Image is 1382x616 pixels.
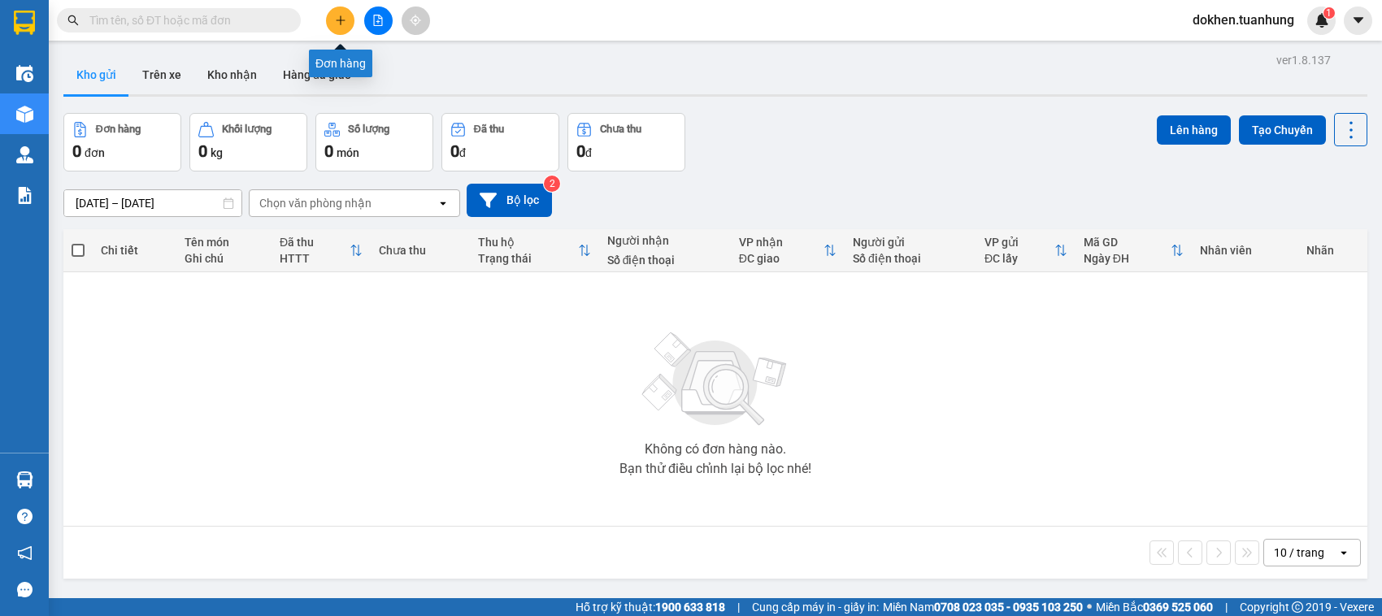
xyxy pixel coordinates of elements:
[198,141,207,161] span: 0
[348,124,389,135] div: Số lượng
[315,113,433,171] button: Số lượng0món
[63,113,181,171] button: Đơn hàng0đơn
[1143,601,1213,614] strong: 0369 525 060
[1225,598,1228,616] span: |
[402,7,430,35] button: aim
[645,443,786,456] div: Không có đơn hàng nào.
[853,252,968,265] div: Số điện thoại
[89,11,281,29] input: Tìm tên, số ĐT hoặc mã đơn
[16,146,33,163] img: warehouse-icon
[16,471,33,488] img: warehouse-icon
[72,141,81,161] span: 0
[1274,544,1324,561] div: 10 / trang
[272,229,371,272] th: Toggle SortBy
[1292,601,1303,613] span: copyright
[14,11,35,35] img: logo-vxr
[600,124,641,135] div: Chưa thu
[1096,598,1213,616] span: Miền Bắc
[607,234,723,247] div: Người nhận
[1180,10,1307,30] span: dokhen.tuanhung
[1200,244,1290,257] div: Nhân viên
[984,252,1054,265] div: ĐC lấy
[335,15,346,26] span: plus
[984,236,1054,249] div: VP gửi
[259,195,372,211] div: Chọn văn phòng nhận
[309,50,372,77] div: Đơn hàng
[478,252,578,265] div: Trạng thái
[976,229,1076,272] th: Toggle SortBy
[17,582,33,597] span: message
[437,197,450,210] svg: open
[64,190,241,216] input: Select a date range.
[270,55,364,94] button: Hàng đã giao
[16,187,33,204] img: solution-icon
[410,15,421,26] span: aim
[585,146,592,159] span: đ
[85,146,105,159] span: đơn
[1239,115,1326,145] button: Tạo Chuyến
[655,601,725,614] strong: 1900 633 818
[63,55,129,94] button: Kho gửi
[450,141,459,161] span: 0
[280,236,350,249] div: Đã thu
[1315,13,1329,28] img: icon-new-feature
[326,7,354,35] button: plus
[478,236,578,249] div: Thu hộ
[1084,236,1171,249] div: Mã GD
[324,141,333,161] span: 0
[17,545,33,561] span: notification
[739,252,824,265] div: ĐC giao
[1276,51,1331,69] div: ver 1.8.137
[337,146,359,159] span: món
[1351,13,1366,28] span: caret-down
[739,236,824,249] div: VP nhận
[634,323,797,436] img: svg+xml;base64,PHN2ZyBjbGFzcz0ibGlzdC1wbHVnX19zdmciIHhtbG5zPSJodHRwOi8vd3d3LnczLm9yZy8yMDAwL3N2Zy...
[470,229,599,272] th: Toggle SortBy
[16,106,33,123] img: warehouse-icon
[731,229,845,272] th: Toggle SortBy
[934,601,1083,614] strong: 0708 023 035 - 0935 103 250
[459,146,466,159] span: đ
[1087,604,1092,610] span: ⚪️
[194,55,270,94] button: Kho nhận
[474,124,504,135] div: Đã thu
[1344,7,1372,35] button: caret-down
[576,141,585,161] span: 0
[619,462,811,475] div: Bạn thử điều chỉnh lại bộ lọc nhé!
[1326,7,1332,19] span: 1
[1157,115,1231,145] button: Lên hàng
[280,252,350,265] div: HTTT
[1323,7,1335,19] sup: 1
[16,65,33,82] img: warehouse-icon
[372,15,384,26] span: file-add
[101,244,168,257] div: Chi tiết
[1084,252,1171,265] div: Ngày ĐH
[544,176,560,192] sup: 2
[467,184,552,217] button: Bộ lọc
[853,236,968,249] div: Người gửi
[364,7,393,35] button: file-add
[222,124,272,135] div: Khối lượng
[737,598,740,616] span: |
[441,113,559,171] button: Đã thu0đ
[17,509,33,524] span: question-circle
[1337,546,1350,559] svg: open
[607,254,723,267] div: Số điện thoại
[576,598,725,616] span: Hỗ trợ kỹ thuật:
[379,244,462,257] div: Chưa thu
[189,113,307,171] button: Khối lượng0kg
[883,598,1083,616] span: Miền Nam
[185,236,263,249] div: Tên món
[185,252,263,265] div: Ghi chú
[96,124,141,135] div: Đơn hàng
[1076,229,1193,272] th: Toggle SortBy
[211,146,223,159] span: kg
[67,15,79,26] span: search
[1306,244,1358,257] div: Nhãn
[129,55,194,94] button: Trên xe
[752,598,879,616] span: Cung cấp máy in - giấy in:
[567,113,685,171] button: Chưa thu0đ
